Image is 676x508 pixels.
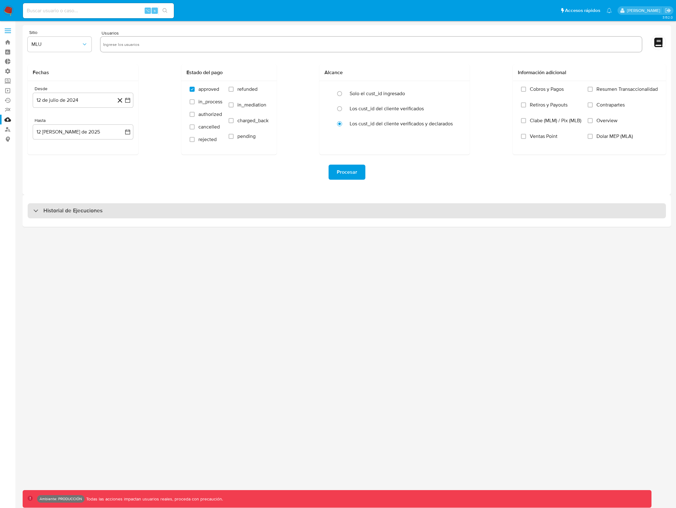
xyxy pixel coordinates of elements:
span: s [154,8,156,14]
a: Notificaciones [607,8,612,13]
button: search-icon [158,6,171,15]
a: Salir [665,7,671,14]
input: Buscar usuario o caso... [23,7,174,15]
span: Accesos rápidos [565,7,600,14]
p: gaspar.zanini@mercadolibre.com [627,8,662,14]
p: Ambiente: PRODUCCIÓN [40,498,82,500]
p: Todas las acciones impactan usuarios reales, proceda con precaución. [85,496,223,502]
span: ⌥ [145,8,150,14]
